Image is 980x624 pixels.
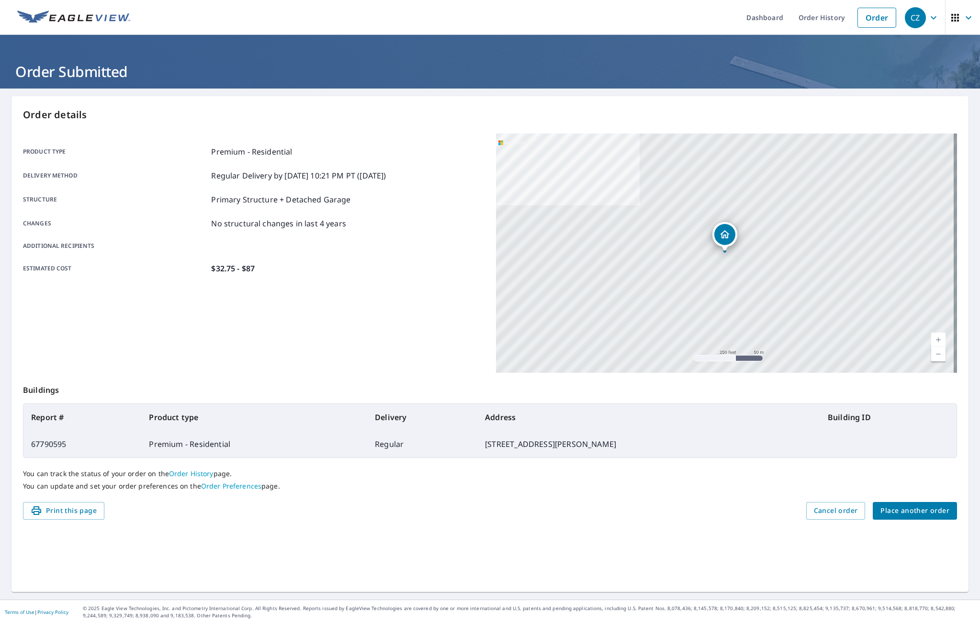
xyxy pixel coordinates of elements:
[141,404,367,431] th: Product type
[880,505,949,517] span: Place another order
[23,373,957,403] p: Buildings
[931,347,946,361] a: Current Level 17, Zoom Out
[23,482,957,490] p: You can update and set your order preferences on the page.
[857,8,896,28] a: Order
[211,170,386,181] p: Regular Delivery by [DATE] 10:21 PM PT ([DATE])
[211,263,255,274] p: $32.75 - $87
[23,469,957,478] p: You can track the status of your order on the page.
[873,502,957,520] button: Place another order
[806,502,866,520] button: Cancel order
[477,431,820,457] td: [STREET_ADDRESS][PERSON_NAME]
[23,263,207,274] p: Estimated cost
[905,7,926,28] div: CZ
[211,194,350,205] p: Primary Structure + Detached Garage
[23,404,141,431] th: Report #
[23,146,207,157] p: Product type
[5,609,68,615] p: |
[931,333,946,347] a: Current Level 17, Zoom In
[23,242,207,250] p: Additional recipients
[820,404,957,431] th: Building ID
[712,222,737,252] div: Dropped pin, building 1, Residential property, 33 Althea St Providence, RI 02907
[11,62,969,81] h1: Order Submitted
[477,404,820,431] th: Address
[5,609,34,615] a: Terms of Use
[211,146,292,157] p: Premium - Residential
[23,194,207,205] p: Structure
[37,609,68,615] a: Privacy Policy
[367,431,477,457] td: Regular
[211,218,346,229] p: No structural changes in last 4 years
[23,170,207,181] p: Delivery method
[31,505,97,517] span: Print this page
[23,431,141,457] td: 67790595
[141,431,367,457] td: Premium - Residential
[23,108,957,122] p: Order details
[201,481,261,490] a: Order Preferences
[23,218,207,229] p: Changes
[367,404,477,431] th: Delivery
[17,11,130,25] img: EV Logo
[169,469,214,478] a: Order History
[23,502,104,520] button: Print this page
[814,505,858,517] span: Cancel order
[83,605,975,619] p: © 2025 Eagle View Technologies, Inc. and Pictometry International Corp. All Rights Reserved. Repo...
